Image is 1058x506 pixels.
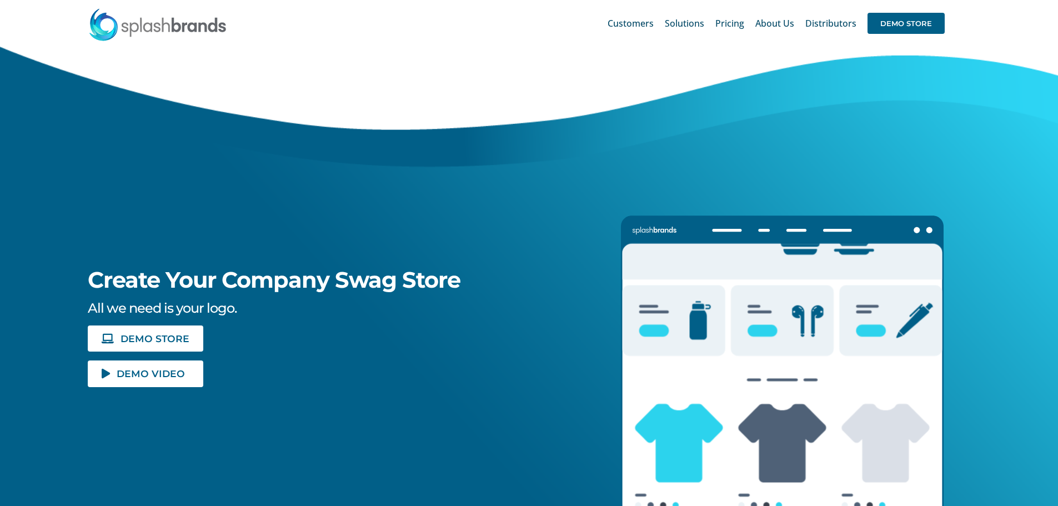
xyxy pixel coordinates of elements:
span: All we need is your logo. [88,300,237,316]
a: Customers [608,6,654,41]
span: Customers [608,19,654,28]
img: SplashBrands.com Logo [88,8,227,41]
a: DEMO STORE [868,6,945,41]
span: DEMO STORE [868,13,945,34]
span: Create Your Company Swag Store [88,266,460,293]
a: DEMO STORE [88,325,203,352]
span: Distributors [805,19,856,28]
span: Pricing [715,19,744,28]
nav: Main Menu [608,6,945,41]
span: DEMO STORE [121,334,189,343]
span: DEMO VIDEO [117,369,185,378]
a: Pricing [715,6,744,41]
span: Solutions [665,19,704,28]
a: Distributors [805,6,856,41]
span: About Us [755,19,794,28]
